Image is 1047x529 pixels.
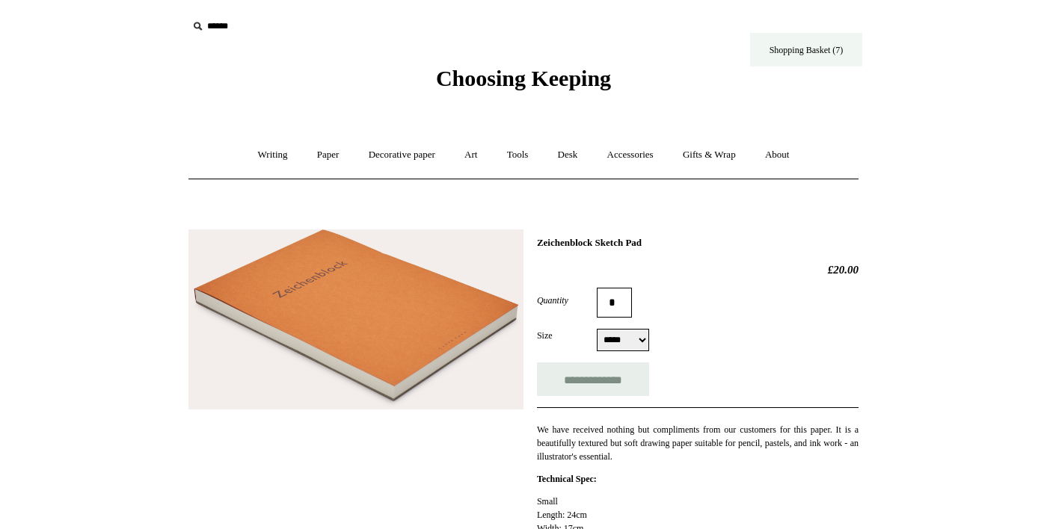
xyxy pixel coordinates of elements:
[436,78,611,88] a: Choosing Keeping
[304,135,353,175] a: Paper
[752,135,803,175] a: About
[537,474,597,484] strong: Technical Spec:
[594,135,667,175] a: Accessories
[188,229,523,409] img: Zeichenblock Sketch Pad
[436,66,611,90] span: Choosing Keeping
[750,33,862,66] a: Shopping Basket (7)
[451,135,491,175] a: Art
[537,294,597,307] label: Quantity
[537,423,859,463] p: We have received nothing but compliments from our customers for this paper. It is a beautifully t...
[245,135,301,175] a: Writing
[355,135,449,175] a: Decorative paper
[669,135,749,175] a: Gifts & Wrap
[494,135,542,175] a: Tools
[537,237,859,249] h1: Zeichenblock Sketch Pad
[544,135,592,175] a: Desk
[537,329,597,342] label: Size
[537,263,859,276] h2: £20.00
